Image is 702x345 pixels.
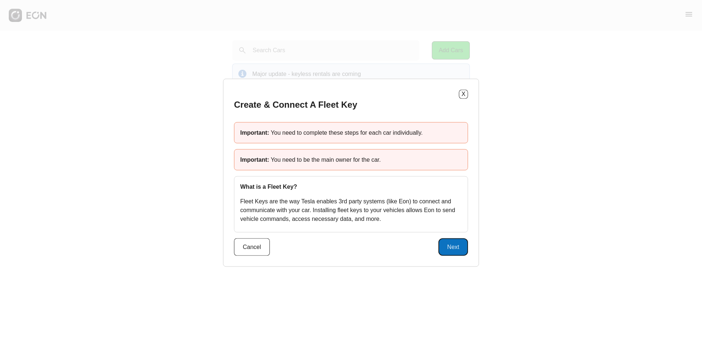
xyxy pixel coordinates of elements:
[271,156,381,162] span: You need to be the main owner for the car.
[240,156,271,162] span: Important:
[459,89,468,99] button: X
[234,238,270,256] button: Cancel
[234,99,357,110] h2: Create & Connect A Fleet Key
[240,197,462,223] p: Fleet Keys are the way Tesla enables 3rd party systems (like Eon) to connect and communicate with...
[240,182,462,191] h3: What is a Fleet Key?
[240,129,271,135] span: Important:
[438,238,468,256] button: Next
[271,129,423,135] span: You need to complete these steps for each car individually.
